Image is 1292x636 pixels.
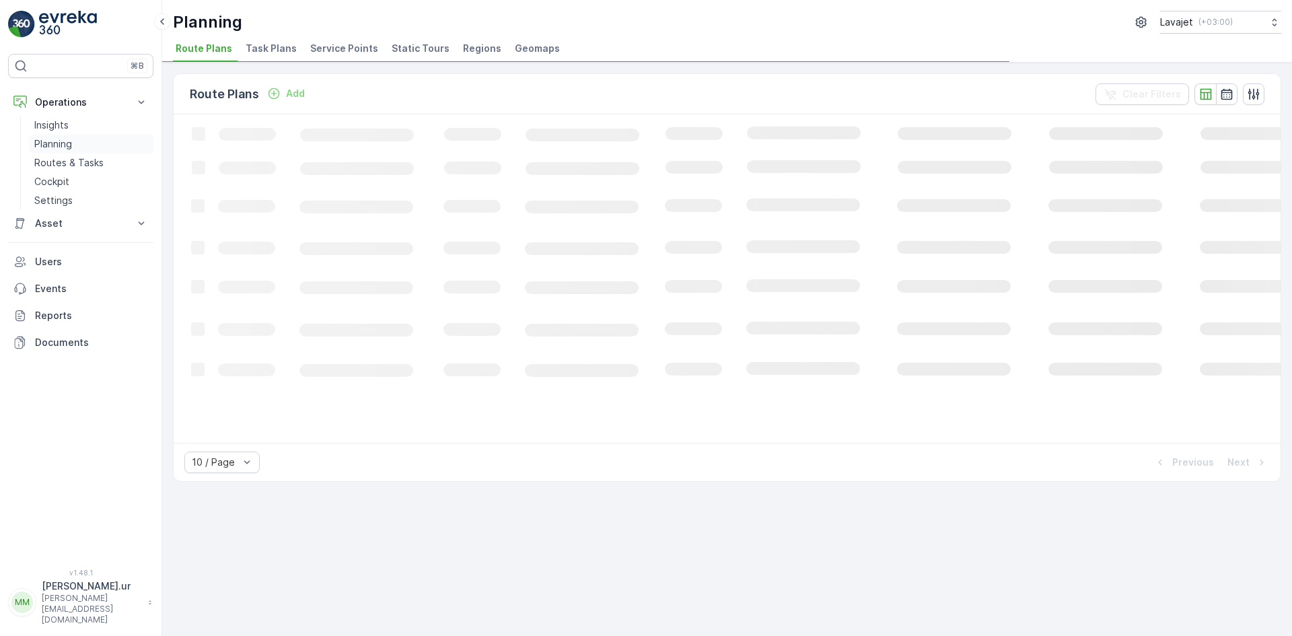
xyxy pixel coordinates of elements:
span: Service Points [310,42,378,55]
button: Previous [1152,454,1215,470]
a: Routes & Tasks [29,153,153,172]
p: Settings [34,194,73,207]
a: Cockpit [29,172,153,191]
p: Clear Filters [1122,87,1181,101]
button: MM[PERSON_NAME].ur[PERSON_NAME][EMAIL_ADDRESS][DOMAIN_NAME] [8,579,153,625]
p: Previous [1172,456,1214,469]
p: Documents [35,336,148,349]
span: Regions [463,42,501,55]
p: Routes & Tasks [34,156,104,170]
a: Users [8,248,153,275]
p: [PERSON_NAME].ur [42,579,141,593]
p: ⌘B [131,61,144,71]
a: Documents [8,329,153,356]
p: Lavajet [1160,15,1193,29]
button: Asset [8,210,153,237]
div: MM [11,592,33,613]
p: Cockpit [34,175,69,188]
p: Asset [35,217,127,230]
a: Planning [29,135,153,153]
p: ( +03:00 ) [1198,17,1233,28]
a: Events [8,275,153,302]
p: Add [286,87,305,100]
button: Next [1226,454,1270,470]
p: Insights [34,118,69,132]
p: Route Plans [190,85,259,104]
button: Add [262,85,310,102]
button: Operations [8,89,153,116]
p: Planning [34,137,72,151]
p: Users [35,255,148,269]
img: logo [8,11,35,38]
p: Operations [35,96,127,109]
a: Reports [8,302,153,329]
button: Lavajet(+03:00) [1160,11,1281,34]
a: Insights [29,116,153,135]
button: Clear Filters [1096,83,1189,105]
span: Task Plans [246,42,297,55]
p: Planning [173,11,242,33]
p: [PERSON_NAME][EMAIL_ADDRESS][DOMAIN_NAME] [42,593,141,625]
span: Static Tours [392,42,450,55]
p: Next [1227,456,1250,469]
p: Events [35,282,148,295]
p: Reports [35,309,148,322]
img: logo_light-DOdMpM7g.png [39,11,97,38]
span: Route Plans [176,42,232,55]
a: Settings [29,191,153,210]
span: Geomaps [515,42,560,55]
span: v 1.48.1 [8,569,153,577]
